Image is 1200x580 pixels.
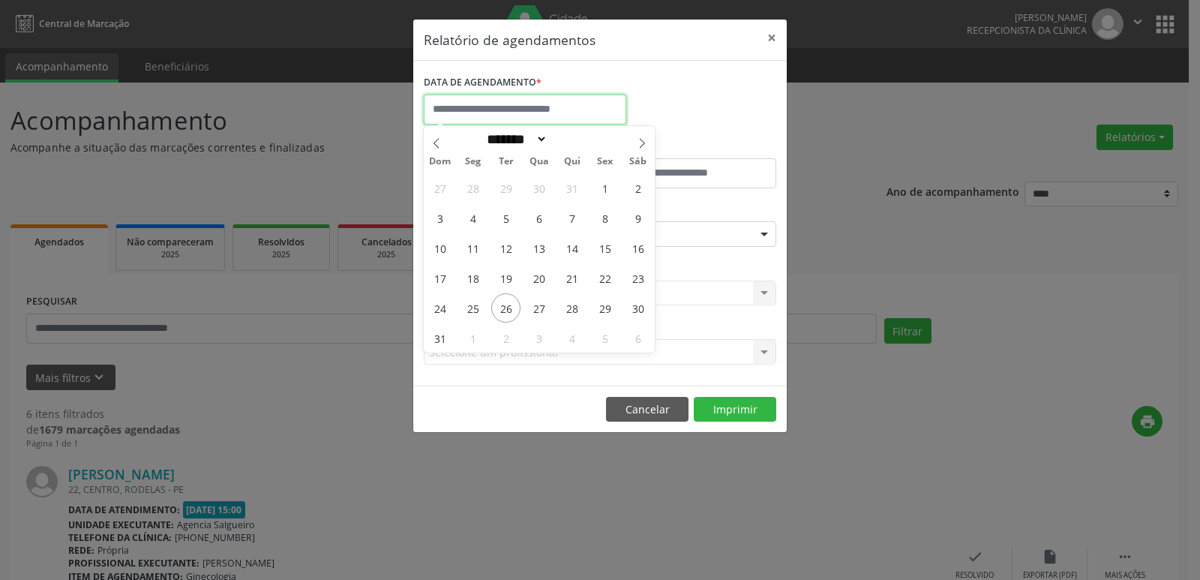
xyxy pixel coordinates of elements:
[590,173,619,203] span: Agosto 1, 2025
[458,323,487,353] span: Setembro 1, 2025
[623,173,652,203] span: Agosto 2, 2025
[491,263,520,293] span: Agosto 19, 2025
[425,173,454,203] span: Julho 27, 2025
[425,293,454,323] span: Agosto 24, 2025
[623,203,652,233] span: Agosto 9, 2025
[425,323,454,353] span: Agosto 31, 2025
[425,263,454,293] span: Agosto 17, 2025
[491,323,520,353] span: Setembro 2, 2025
[590,263,619,293] span: Agosto 22, 2025
[757,20,787,56] button: Close
[623,263,652,293] span: Agosto 23, 2025
[547,131,597,147] input: Year
[622,157,655,167] span: Sáb
[458,263,487,293] span: Agosto 18, 2025
[424,30,595,50] h5: Relatório de agendamentos
[524,263,553,293] span: Agosto 20, 2025
[458,203,487,233] span: Agosto 4, 2025
[604,135,776,158] label: ATÉ
[491,233,520,263] span: Agosto 12, 2025
[557,323,586,353] span: Setembro 4, 2025
[623,293,652,323] span: Agosto 30, 2025
[524,233,553,263] span: Agosto 13, 2025
[425,203,454,233] span: Agosto 3, 2025
[589,157,622,167] span: Sex
[557,203,586,233] span: Agosto 7, 2025
[590,233,619,263] span: Agosto 15, 2025
[457,157,490,167] span: Seg
[424,157,457,167] span: Dom
[557,233,586,263] span: Agosto 14, 2025
[424,71,541,95] label: DATA DE AGENDAMENTO
[458,173,487,203] span: Julho 28, 2025
[524,203,553,233] span: Agosto 6, 2025
[523,157,556,167] span: Qua
[524,173,553,203] span: Julho 30, 2025
[556,157,589,167] span: Qui
[557,173,586,203] span: Julho 31, 2025
[694,397,776,422] button: Imprimir
[590,323,619,353] span: Setembro 5, 2025
[557,293,586,323] span: Agosto 28, 2025
[458,293,487,323] span: Agosto 25, 2025
[458,233,487,263] span: Agosto 11, 2025
[524,293,553,323] span: Agosto 27, 2025
[491,203,520,233] span: Agosto 5, 2025
[606,397,688,422] button: Cancelar
[623,323,652,353] span: Setembro 6, 2025
[557,263,586,293] span: Agosto 21, 2025
[490,157,523,167] span: Ter
[623,233,652,263] span: Agosto 16, 2025
[491,173,520,203] span: Julho 29, 2025
[590,203,619,233] span: Agosto 8, 2025
[425,233,454,263] span: Agosto 10, 2025
[524,323,553,353] span: Setembro 3, 2025
[590,293,619,323] span: Agosto 29, 2025
[481,131,547,147] select: Month
[491,293,520,323] span: Agosto 26, 2025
